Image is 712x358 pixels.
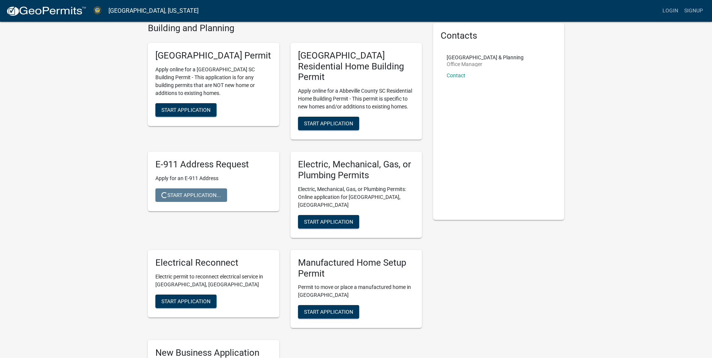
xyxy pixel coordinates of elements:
[298,117,359,130] button: Start Application
[155,188,227,202] button: Start Application...
[155,295,217,308] button: Start Application
[161,192,221,198] span: Start Application...
[155,174,272,182] p: Apply for an E-911 Address
[298,215,359,229] button: Start Application
[304,309,353,315] span: Start Application
[447,62,524,67] p: Office Manager
[447,72,465,78] a: Contact
[681,4,706,18] a: Signup
[298,283,414,299] p: Permit to move or place a manufactured home in [GEOGRAPHIC_DATA]
[92,6,102,16] img: Abbeville County, South Carolina
[155,50,272,61] h5: [GEOGRAPHIC_DATA] Permit
[155,103,217,117] button: Start Application
[298,50,414,83] h5: [GEOGRAPHIC_DATA] Residential Home Building Permit
[298,257,414,279] h5: Manufactured Home Setup Permit
[304,218,353,224] span: Start Application
[304,120,353,126] span: Start Application
[155,159,272,170] h5: E-911 Address Request
[298,305,359,319] button: Start Application
[148,23,422,34] h4: Building and Planning
[155,273,272,289] p: Electric permit to reconnect electrical service in [GEOGRAPHIC_DATA], [GEOGRAPHIC_DATA]
[441,30,557,41] h5: Contacts
[155,257,272,268] h5: Electrical Reconnect
[659,4,681,18] a: Login
[298,185,414,209] p: Electric, Mechanical, Gas, or Plumbing Permits: Online application for [GEOGRAPHIC_DATA], [GEOGRA...
[108,5,199,17] a: [GEOGRAPHIC_DATA], [US_STATE]
[447,55,524,60] p: [GEOGRAPHIC_DATA] & Planning
[161,107,211,113] span: Start Application
[298,159,414,181] h5: Electric, Mechanical, Gas, or Plumbing Permits
[161,298,211,304] span: Start Application
[155,66,272,97] p: Apply online for a [GEOGRAPHIC_DATA] SC Building Permit - This application is for any building pe...
[298,87,414,111] p: Apply online for a Abbeville County SC Residential Home Building Permit - This permit is specific...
